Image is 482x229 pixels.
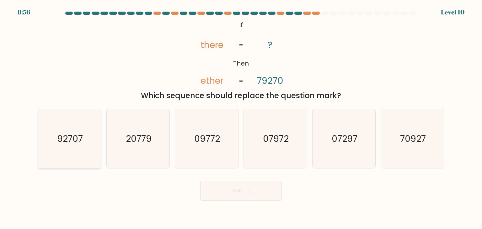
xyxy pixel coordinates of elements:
[195,132,220,145] text: 09772
[441,8,464,17] div: Level 10
[239,77,243,85] tspan: =
[332,132,357,145] text: 07297
[233,59,249,68] tspan: Then
[126,132,152,145] text: 20779
[201,39,223,51] tspan: there
[239,41,243,50] tspan: =
[18,8,30,17] div: 8:56
[268,39,272,51] tspan: ?
[41,90,441,101] div: Which sequence should replace the question mark?
[57,132,83,145] text: 92707
[185,19,297,88] svg: @import url('[URL][DOMAIN_NAME]);
[263,132,289,145] text: 07972
[400,132,426,145] text: 70927
[239,20,243,29] tspan: If
[200,181,282,201] button: Next
[257,74,283,87] tspan: 79270
[201,74,223,87] tspan: ether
